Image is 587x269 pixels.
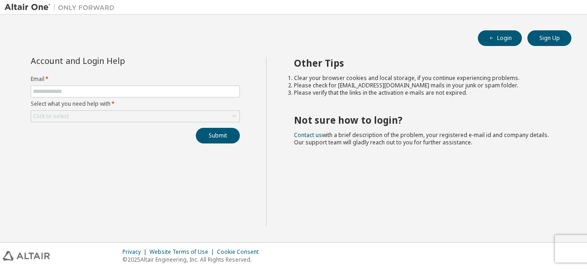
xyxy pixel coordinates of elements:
[31,57,198,64] div: Account and Login Help
[3,251,50,261] img: altair_logo.svg
[31,75,240,83] label: Email
[294,57,555,69] h2: Other Tips
[478,30,522,46] button: Login
[294,131,322,139] a: Contact us
[5,3,119,12] img: Altair One
[294,89,555,97] li: Please verify that the links in the activation e-mails are not expired.
[33,113,69,120] div: Click to select
[294,131,549,146] span: with a brief description of the problem, your registered e-mail id and company details. Our suppo...
[196,128,240,143] button: Submit
[294,82,555,89] li: Please check for [EMAIL_ADDRESS][DOMAIN_NAME] mails in your junk or spam folder.
[122,248,150,256] div: Privacy
[217,248,264,256] div: Cookie Consent
[294,74,555,82] li: Clear your browser cookies and local storage, if you continue experiencing problems.
[31,100,240,108] label: Select what you need help with
[527,30,571,46] button: Sign Up
[31,111,239,122] div: Click to select
[294,114,555,126] h2: Not sure how to login?
[122,256,264,263] p: © 2025 Altair Engineering, Inc. All Rights Reserved.
[150,248,217,256] div: Website Terms of Use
